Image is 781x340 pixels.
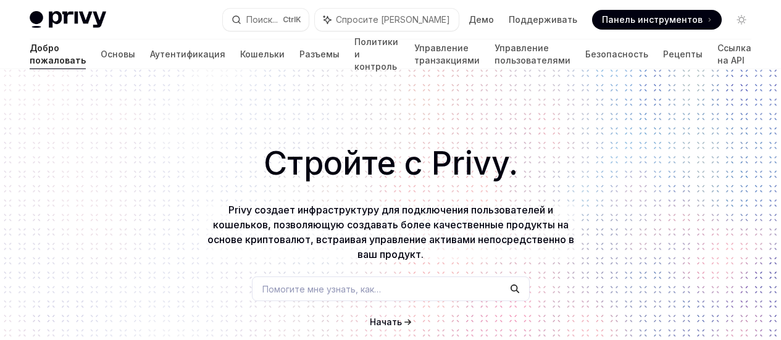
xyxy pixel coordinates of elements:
[414,43,480,65] font: Управление транзакциями
[296,15,301,24] font: K
[30,39,86,69] a: Добро пожаловать
[240,39,285,69] a: Кошельки
[299,49,340,59] font: Разъемы
[240,49,285,59] font: Кошельки
[469,14,494,25] font: Демо
[602,14,703,25] font: Панель инструментов
[663,39,703,69] a: Рецепты
[101,49,135,59] font: Основы
[370,317,402,327] font: Начать
[150,39,225,69] a: Аутентификация
[150,49,225,59] font: Аутентификация
[717,39,751,69] a: Ссылка на API
[262,284,381,294] font: Помогите мне узнать, как…
[509,14,577,25] font: Поддерживать
[495,43,570,65] font: Управление пользователями
[336,14,450,25] font: Спросите [PERSON_NAME]
[469,14,494,26] a: Демо
[414,39,480,69] a: Управление транзакциями
[264,144,518,183] font: Стройте с Privy.
[509,14,577,26] a: Поддерживать
[592,10,722,30] a: Панель инструментов
[315,9,459,31] button: Спросите [PERSON_NAME]
[495,39,570,69] a: Управление пользователями
[207,204,574,260] font: Privy создает инфраструктуру для подключения пользователей и кошельков, позволяющую создавать бол...
[246,14,278,25] font: Поиск...
[299,39,340,69] a: Разъемы
[585,49,648,59] font: Безопасность
[101,39,135,69] a: Основы
[585,39,648,69] a: Безопасность
[663,49,703,59] font: Рецепты
[717,43,751,65] font: Ссылка на API
[354,36,398,72] font: Политики и контроль
[283,15,296,24] font: Ctrl
[732,10,751,30] button: Включить темный режим
[370,316,402,328] a: Начать
[30,43,86,65] font: Добро пожаловать
[223,9,309,31] button: Поиск...CtrlK
[30,11,106,28] img: светлый логотип
[354,39,399,69] a: Политики и контроль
